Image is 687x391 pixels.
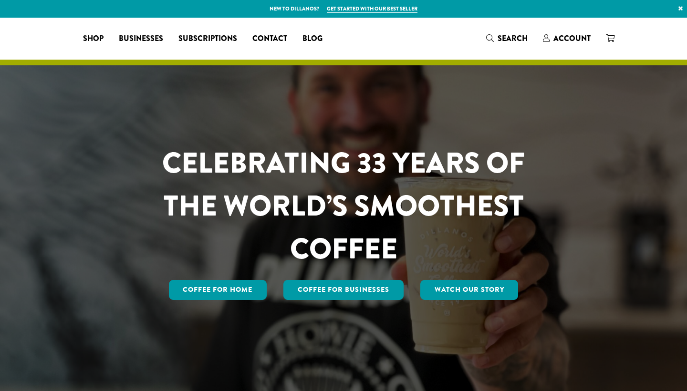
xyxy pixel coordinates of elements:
[498,33,528,44] span: Search
[169,280,267,300] a: Coffee for Home
[302,33,323,45] span: Blog
[420,280,519,300] a: Watch Our Story
[283,280,404,300] a: Coffee For Businesses
[178,33,237,45] span: Subscriptions
[327,5,417,13] a: Get started with our best seller
[119,33,163,45] span: Businesses
[479,31,535,46] a: Search
[553,33,591,44] span: Account
[252,33,287,45] span: Contact
[75,31,111,46] a: Shop
[134,142,553,270] h1: CELEBRATING 33 YEARS OF THE WORLD’S SMOOTHEST COFFEE
[83,33,104,45] span: Shop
